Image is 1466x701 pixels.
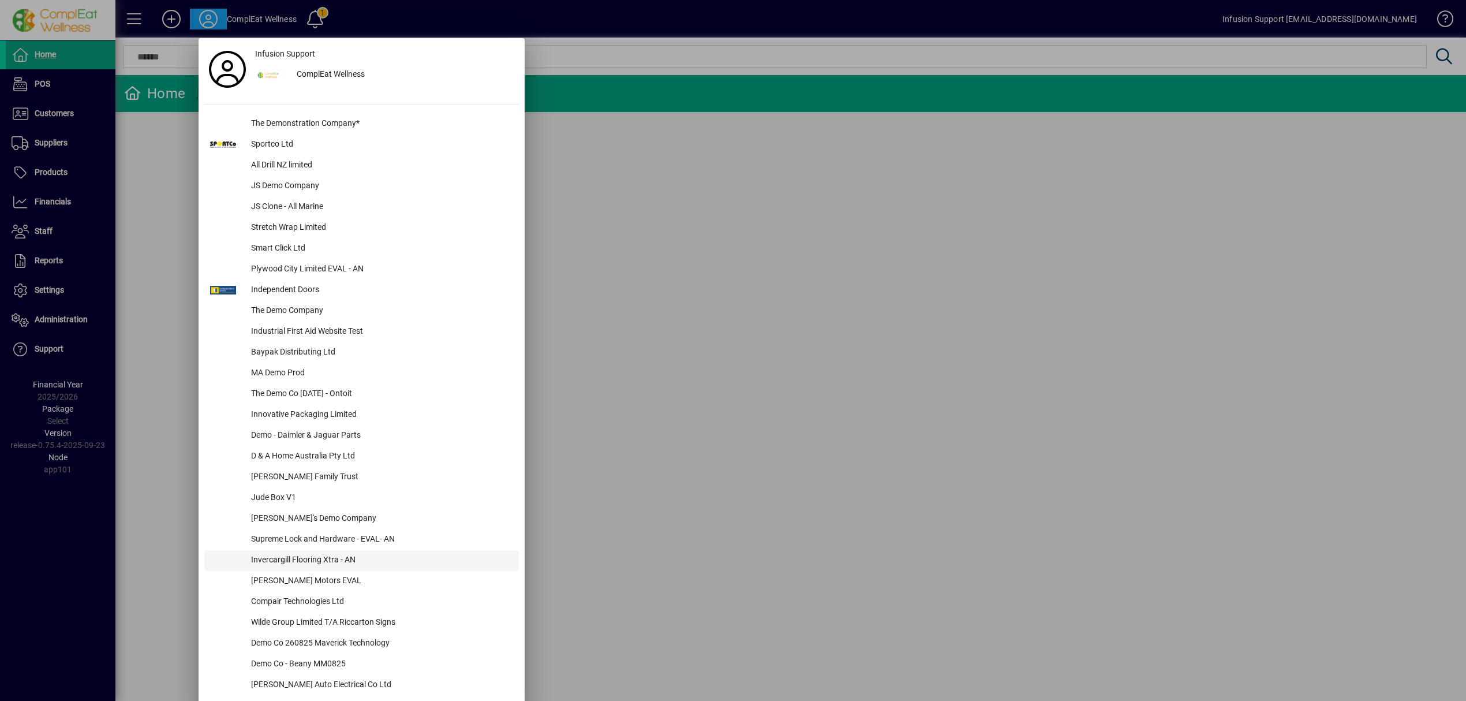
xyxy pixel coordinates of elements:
[204,509,519,530] button: [PERSON_NAME]'s Demo Company
[204,405,519,426] button: Innovative Packaging Limited
[204,633,519,654] button: Demo Co 260825 Maverick Technology
[242,218,519,238] div: Stretch Wrap Limited
[242,280,519,301] div: Independent Doors
[255,48,315,60] span: Infusion Support
[204,322,519,342] button: Industrial First Aid Website Test
[242,633,519,654] div: Demo Co 260825 Maverick Technology
[204,571,519,592] button: [PERSON_NAME] Motors EVAL
[242,426,519,446] div: Demo - Daimler & Jaguar Parts
[242,571,519,592] div: [PERSON_NAME] Motors EVAL
[242,530,519,550] div: Supreme Lock and Hardware - EVAL- AN
[242,155,519,176] div: All Drill NZ limited
[204,197,519,218] button: JS Clone - All Marine
[204,114,519,135] button: The Demonstration Company*
[250,44,519,65] a: Infusion Support
[204,280,519,301] button: Independent Doors
[204,446,519,467] button: D & A Home Australia Pty Ltd
[204,384,519,405] button: The Demo Co [DATE] - Ontoit
[242,363,519,384] div: MA Demo Prod
[242,675,519,696] div: [PERSON_NAME] Auto Electrical Co Ltd
[204,550,519,571] button: Invercargill Flooring Xtra - AN
[242,238,519,259] div: Smart Click Ltd
[204,654,519,675] button: Demo Co - Beany MM0825
[242,322,519,342] div: Industrial First Aid Website Test
[242,592,519,613] div: Compair Technologies Ltd
[242,488,519,509] div: Jude Box V1
[204,155,519,176] button: All Drill NZ limited
[250,65,519,85] button: ComplEat Wellness
[242,613,519,633] div: Wilde Group Limited T/A Riccarton Signs
[242,259,519,280] div: Plywood City Limited EVAL - AN
[242,446,519,467] div: D & A Home Australia Pty Ltd
[242,509,519,530] div: [PERSON_NAME]'s Demo Company
[204,259,519,280] button: Plywood City Limited EVAL - AN
[242,550,519,571] div: Invercargill Flooring Xtra - AN
[242,301,519,322] div: The Demo Company
[242,654,519,675] div: Demo Co - Beany MM0825
[204,613,519,633] button: Wilde Group Limited T/A Riccarton Signs
[204,342,519,363] button: Baypak Distributing Ltd
[204,530,519,550] button: Supreme Lock and Hardware - EVAL- AN
[204,592,519,613] button: Compair Technologies Ltd
[204,176,519,197] button: JS Demo Company
[242,384,519,405] div: The Demo Co [DATE] - Ontoit
[204,59,250,80] a: Profile
[242,114,519,135] div: The Demonstration Company*
[204,426,519,446] button: Demo - Daimler & Jaguar Parts
[204,301,519,322] button: The Demo Company
[242,135,519,155] div: Sportco Ltd
[242,197,519,218] div: JS Clone - All Marine
[204,218,519,238] button: Stretch Wrap Limited
[242,342,519,363] div: Baypak Distributing Ltd
[242,176,519,197] div: JS Demo Company
[287,65,519,85] div: ComplEat Wellness
[204,363,519,384] button: MA Demo Prod
[204,467,519,488] button: [PERSON_NAME] Family Trust
[242,405,519,426] div: Innovative Packaging Limited
[242,467,519,488] div: [PERSON_NAME] Family Trust
[204,488,519,509] button: Jude Box V1
[204,238,519,259] button: Smart Click Ltd
[204,135,519,155] button: Sportco Ltd
[204,675,519,696] button: [PERSON_NAME] Auto Electrical Co Ltd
